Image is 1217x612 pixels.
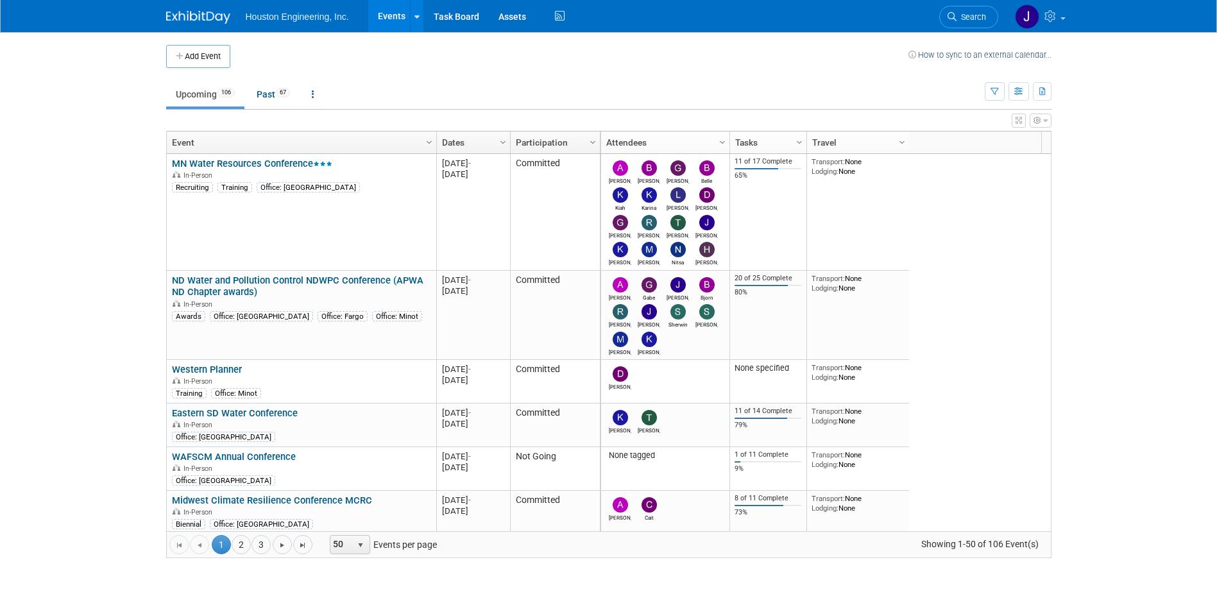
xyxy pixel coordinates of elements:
[609,257,631,266] div: Kate MacDonald
[442,407,504,418] div: [DATE]
[812,416,838,425] span: Lodging:
[166,11,230,24] img: ExhibitDay
[173,171,180,178] img: In-Person Event
[642,304,657,319] img: Josh Hengel
[183,421,216,429] span: In-Person
[166,82,244,106] a: Upcoming106
[695,176,718,184] div: Belle Reeve
[510,491,600,534] td: Committed
[194,540,205,550] span: Go to the previous page
[173,300,180,307] img: In-Person Event
[613,304,628,319] img: Rusten Roteliuk
[699,242,715,257] img: Haley Plessel
[442,418,504,429] div: [DATE]
[794,137,804,148] span: Column Settings
[638,230,660,239] div: Rachel Olm
[642,332,657,347] img: Kevin Martin
[277,540,287,550] span: Go to the next page
[735,288,801,297] div: 80%
[699,187,715,203] img: Drew Kessler
[642,497,657,513] img: Cait Caswell
[642,277,657,293] img: Gabe Bladow
[908,50,1051,60] a: How to sync to an external calendar...
[232,535,251,554] a: 2
[355,540,366,550] span: select
[609,382,631,390] div: Donna Bye
[247,82,300,106] a: Past67
[642,215,657,230] img: Rachel Olm
[169,535,189,554] a: Go to the first page
[735,132,798,153] a: Tasks
[897,137,907,148] span: Column Settings
[695,230,718,239] div: Josephine Khan
[251,535,271,554] a: 3
[510,447,600,491] td: Not Going
[609,293,631,301] div: Alan Kemmet
[172,451,296,463] a: WAFSCM Annual Conference
[210,311,313,321] div: Office: [GEOGRAPHIC_DATA]
[172,132,428,153] a: Event
[670,215,686,230] img: Tim Erickson
[510,404,600,447] td: Committed
[812,363,845,372] span: Transport:
[1015,4,1039,29] img: Jessica Lambrecht
[812,407,904,425] div: None None
[183,377,216,386] span: In-Person
[173,377,180,384] img: In-Person Event
[613,187,628,203] img: Kiah Sagami
[442,275,504,285] div: [DATE]
[609,425,631,434] div: Kyle Werning
[699,215,715,230] img: Josephine Khan
[588,137,598,148] span: Column Settings
[695,203,718,211] div: Drew Kessler
[735,407,801,416] div: 11 of 14 Complete
[217,88,235,98] span: 106
[468,408,471,418] span: -
[638,257,660,266] div: Matteo Bellazzini
[609,230,631,239] div: Greg Bowles
[812,157,845,166] span: Transport:
[468,158,471,168] span: -
[172,519,205,529] div: Biennial
[909,535,1050,553] span: Showing 1-50 of 106 Event(s)
[313,535,450,554] span: Events per page
[442,506,504,516] div: [DATE]
[174,540,184,550] span: Go to the first page
[424,137,434,148] span: Column Settings
[609,176,631,184] div: Alex Schmidt
[717,137,728,148] span: Column Settings
[609,203,631,211] div: Kiah Sagami
[211,388,261,398] div: Office: Minot
[699,304,715,319] img: Sarah Sesselman
[246,12,349,22] span: Houston Engineering, Inc.
[670,277,686,293] img: Joe Reiter
[638,513,660,521] div: Cait Caswell
[642,187,657,203] img: Karina Hanson
[318,311,368,321] div: Office: Fargo
[812,450,845,459] span: Transport:
[695,293,718,301] div: Bjorn Berg
[442,285,504,296] div: [DATE]
[172,432,275,442] div: Office: [GEOGRAPHIC_DATA]
[330,536,352,554] span: 50
[613,410,628,425] img: Kyle Werning
[372,311,422,321] div: Office: Minot
[670,242,686,257] img: Nitsa Dereskos
[468,452,471,461] span: -
[172,364,242,375] a: Western Planner
[735,363,801,373] div: None specified
[172,311,205,321] div: Awards
[670,187,686,203] img: Lisa Odens
[498,137,508,148] span: Column Settings
[468,495,471,505] span: -
[895,132,909,151] a: Column Settings
[642,160,657,176] img: Bret Zimmerman
[670,160,686,176] img: Griffin McComas
[638,203,660,211] div: Karina Hanson
[638,425,660,434] div: Thomas Eskro
[613,332,628,347] img: Michael Love
[667,176,689,184] div: Griffin McComas
[695,319,718,328] div: Sarah Sesselman
[609,319,631,328] div: Rusten Roteliuk
[642,410,657,425] img: Thomas Eskro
